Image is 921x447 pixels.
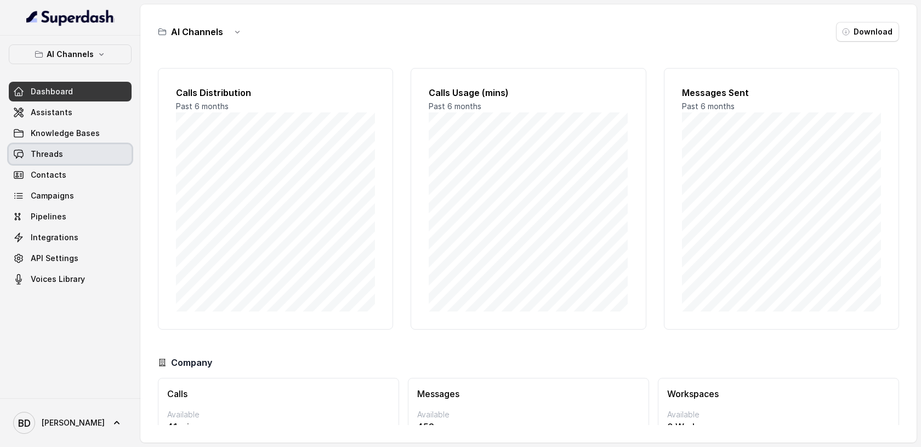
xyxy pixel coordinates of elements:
[171,25,223,38] h3: AI Channels
[47,48,94,61] p: AI Channels
[31,274,85,285] span: Voices Library
[667,420,890,433] p: 0 Workspaces
[31,169,66,180] span: Contacts
[9,186,132,206] a: Campaigns
[9,123,132,143] a: Knowledge Bases
[31,107,72,118] span: Assistants
[417,420,640,433] p: 453 messages
[9,228,132,247] a: Integrations
[31,211,66,222] span: Pipelines
[682,101,735,111] span: Past 6 months
[417,387,640,400] h3: Messages
[836,22,899,42] button: Download
[9,144,132,164] a: Threads
[417,409,640,420] p: Available
[18,417,31,429] text: BD
[167,387,390,400] h3: Calls
[171,356,212,369] h3: Company
[9,103,132,122] a: Assistants
[42,417,105,428] span: [PERSON_NAME]
[31,128,100,139] span: Knowledge Bases
[31,190,74,201] span: Campaigns
[31,149,63,160] span: Threads
[31,253,78,264] span: API Settings
[429,86,628,99] h2: Calls Usage (mins)
[9,165,132,185] a: Contacts
[9,207,132,227] a: Pipelines
[31,86,73,97] span: Dashboard
[667,409,890,420] p: Available
[26,9,115,26] img: light.svg
[31,232,78,243] span: Integrations
[667,387,890,400] h3: Workspaces
[682,86,881,99] h2: Messages Sent
[9,44,132,64] button: AI Channels
[176,86,375,99] h2: Calls Distribution
[9,82,132,101] a: Dashboard
[9,248,132,268] a: API Settings
[176,101,229,111] span: Past 6 months
[167,409,390,420] p: Available
[9,269,132,289] a: Voices Library
[429,101,481,111] span: Past 6 months
[167,420,390,433] p: 41 mins
[9,408,132,438] a: [PERSON_NAME]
